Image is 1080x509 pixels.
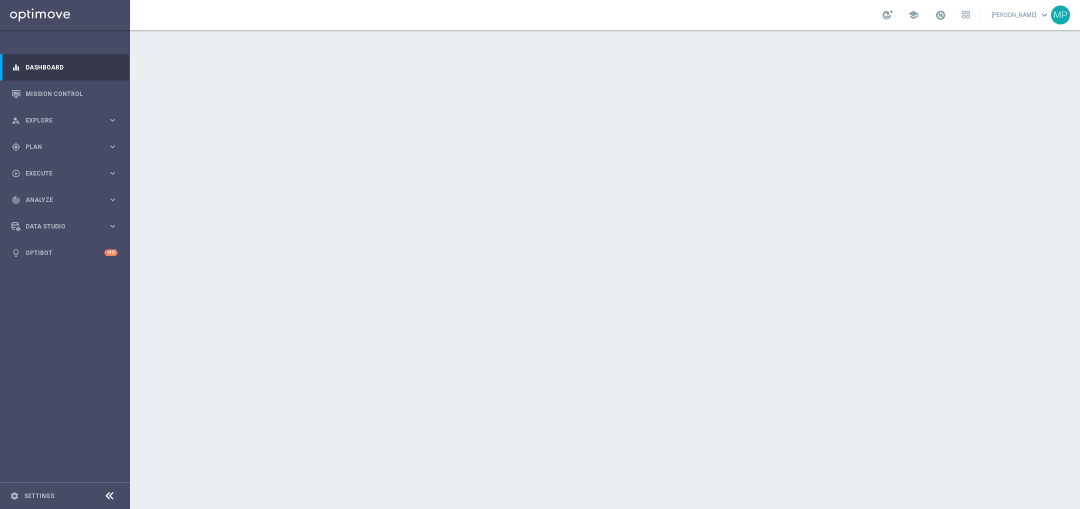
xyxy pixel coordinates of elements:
span: Execute [25,170,108,176]
i: play_circle_outline [11,169,20,178]
a: [PERSON_NAME]keyboard_arrow_down [990,7,1051,22]
i: lightbulb [11,248,20,257]
i: keyboard_arrow_right [108,221,117,231]
i: keyboard_arrow_right [108,142,117,151]
div: Dashboard [11,54,117,80]
div: Mission Control [11,80,117,107]
a: Optibot [25,239,104,266]
i: keyboard_arrow_right [108,168,117,178]
button: Data Studio keyboard_arrow_right [11,222,118,230]
i: track_changes [11,195,20,204]
i: keyboard_arrow_right [108,195,117,204]
div: Plan [11,142,108,151]
button: Mission Control [11,90,118,98]
div: Explore [11,116,108,125]
div: Optibot [11,239,117,266]
button: track_changes Analyze keyboard_arrow_right [11,196,118,204]
button: gps_fixed Plan keyboard_arrow_right [11,143,118,151]
i: gps_fixed [11,142,20,151]
div: Data Studio [11,222,108,231]
div: Analyze [11,195,108,204]
span: keyboard_arrow_down [1039,9,1050,20]
span: school [908,9,919,20]
span: Explore [25,117,108,123]
a: Settings [24,493,54,499]
a: Dashboard [25,54,117,80]
i: equalizer [11,63,20,72]
button: lightbulb Optibot +10 [11,249,118,257]
button: equalizer Dashboard [11,63,118,71]
i: keyboard_arrow_right [108,115,117,125]
div: MP [1051,5,1070,24]
span: Plan [25,144,108,150]
span: Analyze [25,197,108,203]
i: person_search [11,116,20,125]
div: +10 [104,249,117,256]
a: Mission Control [25,80,117,107]
i: settings [10,491,19,500]
div: Execute [11,169,108,178]
span: Data Studio [25,223,108,229]
button: play_circle_outline Execute keyboard_arrow_right [11,169,118,177]
button: person_search Explore keyboard_arrow_right [11,116,118,124]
